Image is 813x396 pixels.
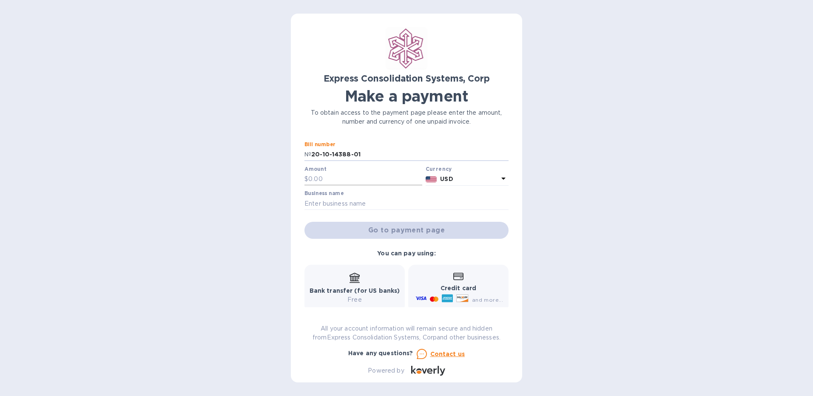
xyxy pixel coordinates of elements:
p: Free [310,295,400,304]
b: Express Consolidation Systems, Corp [324,73,490,84]
h1: Make a payment [304,87,509,105]
p: All your account information will remain secure and hidden from Express Consolidation Systems, Co... [304,324,509,342]
p: $ [304,175,308,184]
input: Enter business name [304,197,509,210]
b: Currency [426,166,452,172]
label: Amount [304,167,326,172]
label: Bill number [304,142,335,147]
p: To obtain access to the payment page please enter the amount, number and currency of one unpaid i... [304,108,509,126]
b: USD [440,175,453,182]
b: Bank transfer (for US banks) [310,287,400,294]
label: Business name [304,191,344,196]
span: and more... [472,297,503,303]
p: № [304,150,311,159]
b: You can pay using: [377,250,435,257]
u: Contact us [430,351,465,357]
b: Credit card [441,285,476,291]
input: 0.00 [308,173,422,186]
input: Enter bill number [311,148,509,161]
b: Have any questions? [348,350,413,356]
img: USD [426,176,437,182]
p: Powered by [368,366,404,375]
